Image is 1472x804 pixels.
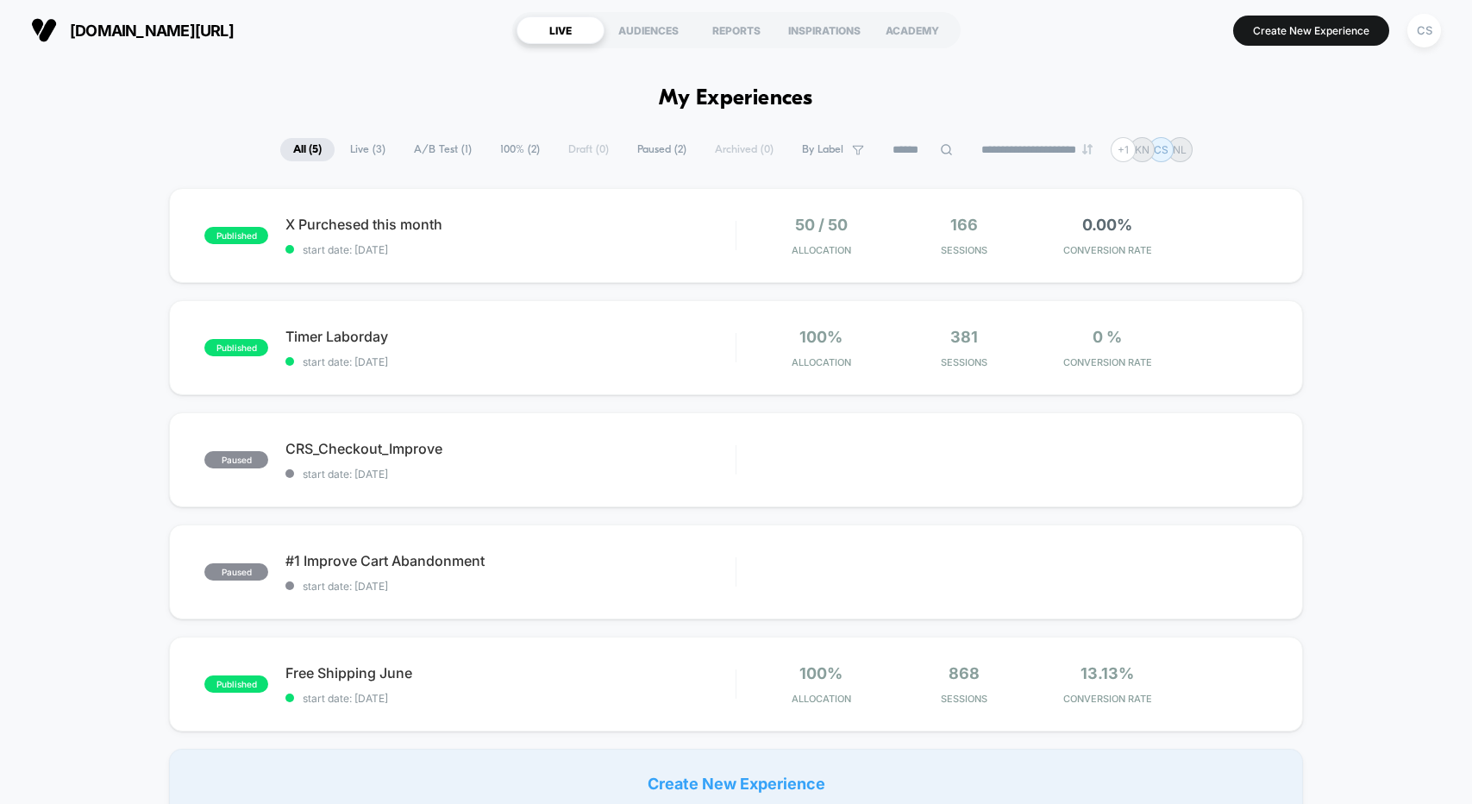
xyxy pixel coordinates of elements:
div: INSPIRATIONS [780,16,868,44]
div: CS [1407,14,1441,47]
span: Live ( 3 ) [337,138,398,161]
span: 13.13% [1081,664,1134,682]
span: start date: [DATE] [285,243,735,256]
span: CONVERSION RATE [1040,356,1174,368]
span: By Label [802,143,843,156]
span: Sessions [897,356,1031,368]
p: NL [1173,143,1187,156]
p: KN [1135,143,1149,156]
span: 100% [799,328,842,346]
span: paused [204,563,268,581]
span: start date: [DATE] [285,692,735,705]
span: 0.00% [1082,216,1132,234]
div: + 1 [1111,137,1136,162]
span: 166 [950,216,978,234]
div: AUDIENCES [604,16,692,44]
span: published [204,227,268,244]
span: published [204,675,268,693]
span: 381 [950,328,978,346]
div: ACADEMY [868,16,956,44]
span: 50 / 50 [795,216,848,234]
span: 100% ( 2 ) [487,138,553,161]
span: CRS_Checkout_Improve [285,440,735,457]
span: CONVERSION RATE [1040,693,1174,705]
span: Timer Laborday [285,328,735,345]
span: paused [204,451,268,468]
span: Free Shipping June [285,664,735,682]
span: #1 Improve Cart Abandonment [285,552,735,569]
span: 0 % [1093,328,1122,346]
img: Visually logo [31,17,57,43]
h1: My Experiences [659,86,813,111]
button: Create New Experience [1233,16,1389,46]
span: Sessions [897,244,1031,256]
p: CS [1154,143,1168,156]
div: LIVE [517,16,604,44]
span: CONVERSION RATE [1040,244,1174,256]
span: start date: [DATE] [285,580,735,593]
span: 868 [949,664,980,682]
span: Paused ( 2 ) [624,138,699,161]
span: [DOMAIN_NAME][URL] [70,22,234,40]
span: published [204,339,268,356]
span: X Purchesed this month [285,216,735,233]
span: start date: [DATE] [285,468,735,481]
span: Allocation [792,693,851,705]
span: Allocation [792,244,851,256]
button: CS [1402,13,1446,48]
div: REPORTS [692,16,780,44]
span: Allocation [792,356,851,368]
span: 100% [799,664,842,682]
span: start date: [DATE] [285,355,735,368]
span: Sessions [897,693,1031,705]
span: All ( 5 ) [280,138,335,161]
span: A/B Test ( 1 ) [401,138,485,161]
img: end [1082,144,1093,154]
button: [DOMAIN_NAME][URL] [26,16,239,44]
